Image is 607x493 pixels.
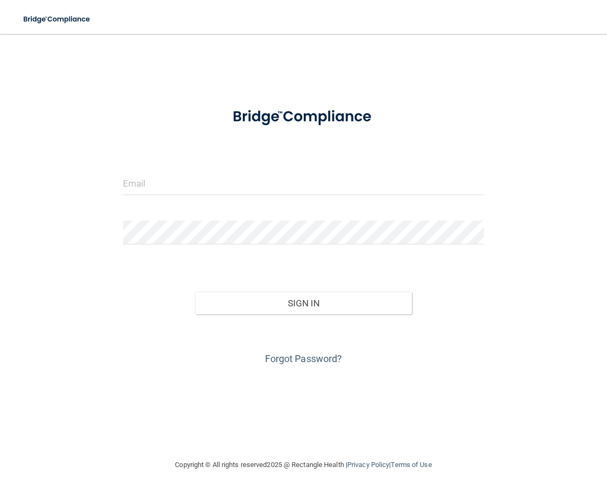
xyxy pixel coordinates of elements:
a: Terms of Use [391,461,432,469]
div: Copyright © All rights reserved 2025 @ Rectangle Health | | [110,448,497,482]
img: bridge_compliance_login_screen.278c3ca4.svg [217,98,390,136]
input: Email [123,171,485,195]
a: Forgot Password? [265,353,342,364]
button: Sign In [195,292,412,315]
a: Privacy Policy [347,461,389,469]
img: bridge_compliance_login_screen.278c3ca4.svg [16,8,99,30]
